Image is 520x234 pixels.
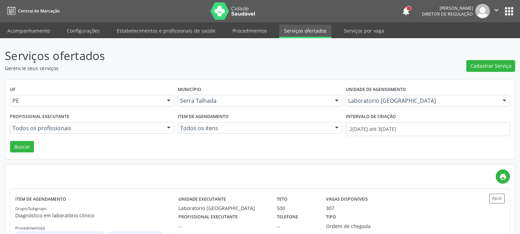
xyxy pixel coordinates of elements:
span: PE [12,97,160,104]
a: Estabelecimentos e profissionais de saúde [112,25,220,37]
label: Tipo [326,212,336,223]
span: Serra Talhada [180,97,328,104]
label: Unidade de agendamento [346,84,406,95]
p: Serviços ofertados [5,47,362,65]
input: Selecione um intervalo [346,122,510,136]
button: apps [503,5,515,17]
div: -- [277,223,316,230]
a: Serviços por vaga [339,25,389,37]
small: Grupo/Subgrupo [15,206,46,211]
label: Item de agendamento [15,194,66,204]
a: Procedimentos [228,25,272,37]
a: Central de Marcação [5,5,60,17]
span: Todos os itens [180,125,328,132]
span: Cadastrar Serviço [470,62,511,69]
div: -- [178,223,267,230]
label: Vagas disponíveis [326,194,368,204]
label: Unidade executante [178,194,226,204]
button: Cadastrar Serviço [466,60,515,72]
span: Diretor de regulação [422,11,473,17]
a: print [496,169,510,184]
label: Município [178,84,201,95]
label: Teto [277,194,288,204]
i: print [499,173,507,181]
label: Item de agendamento [178,111,229,122]
small: Procedimento(s) [15,225,45,231]
img: img [475,4,490,18]
button:  [490,4,503,18]
div: 307 [326,204,334,212]
span: Central de Marcação [18,8,60,14]
button: Buscar [10,141,34,153]
label: Telefone [277,212,298,223]
p: Diagnóstico em laboratório clínico [15,212,178,219]
button: Abrir [489,194,505,203]
label: Intervalo de criação [346,111,396,122]
span: Laboratorio [GEOGRAPHIC_DATA] [348,97,496,104]
label: Profissional executante [10,111,69,122]
div: [PERSON_NAME] [422,5,473,11]
div: 500 [277,204,316,212]
i:  [493,6,500,14]
a: Configurações [62,25,105,37]
p: Gerencie seus serviços [5,65,362,72]
div: Laboratorio [GEOGRAPHIC_DATA] [178,204,267,212]
button: notifications [401,6,411,16]
a: Serviços ofertados [279,25,332,38]
span: Todos os profissionais [12,125,160,132]
a: Acompanhamento [2,25,55,37]
label: UF [10,84,16,95]
div: Ordem de chegada [326,223,390,230]
label: Profissional executante [178,212,238,223]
